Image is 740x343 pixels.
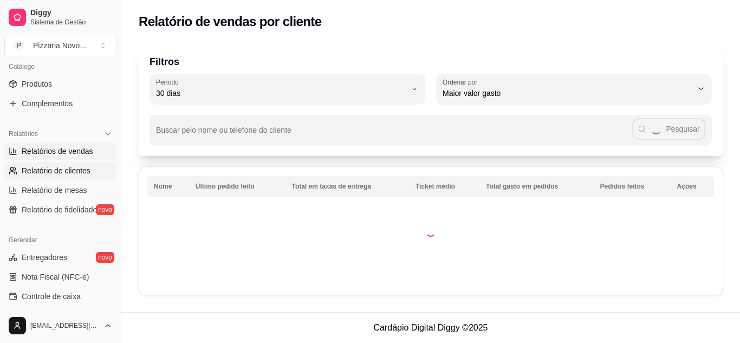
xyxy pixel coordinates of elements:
div: Pizzaria Novo ... [33,40,86,51]
h2: Relatório de vendas por cliente [139,13,322,30]
span: Maior valor gasto [443,88,692,99]
a: Nota Fiscal (NFC-e) [4,268,116,286]
span: Relatórios [9,130,38,138]
div: Catálogo [4,58,116,75]
label: Ordenar por [443,77,481,87]
div: Gerenciar [4,231,116,249]
a: DiggySistema de Gestão [4,4,116,30]
span: Relatório de fidelidade [22,204,97,215]
div: Loading [425,226,436,237]
a: Relatórios de vendas [4,143,116,160]
input: Buscar pelo nome ou telefone do cliente [156,129,632,140]
button: Ordenar porMaior valor gasto [436,74,712,104]
a: Entregadoresnovo [4,249,116,266]
span: 30 dias [156,88,406,99]
span: Complementos [22,98,73,109]
button: Select a team [4,35,116,56]
a: Relatório de clientes [4,162,116,179]
label: Período [156,77,182,87]
span: Sistema de Gestão [30,18,112,27]
span: P [14,40,24,51]
a: Relatório de mesas [4,182,116,199]
a: Relatório de fidelidadenovo [4,201,116,218]
button: Período30 dias [150,74,425,104]
span: Relatório de clientes [22,165,90,176]
a: Controle de caixa [4,288,116,305]
span: Controle de caixa [22,291,81,302]
span: Diggy [30,8,112,18]
span: Relatórios de vendas [22,146,93,157]
p: Filtros [150,54,712,69]
span: Entregadores [22,252,67,263]
span: Produtos [22,79,52,89]
span: Nota Fiscal (NFC-e) [22,271,89,282]
span: [EMAIL_ADDRESS][DOMAIN_NAME] [30,321,99,330]
a: Complementos [4,95,116,112]
span: Relatório de mesas [22,185,87,196]
a: Produtos [4,75,116,93]
footer: Cardápio Digital Diggy © 2025 [121,312,740,343]
a: Controle de fiado [4,307,116,325]
button: [EMAIL_ADDRESS][DOMAIN_NAME] [4,313,116,339]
